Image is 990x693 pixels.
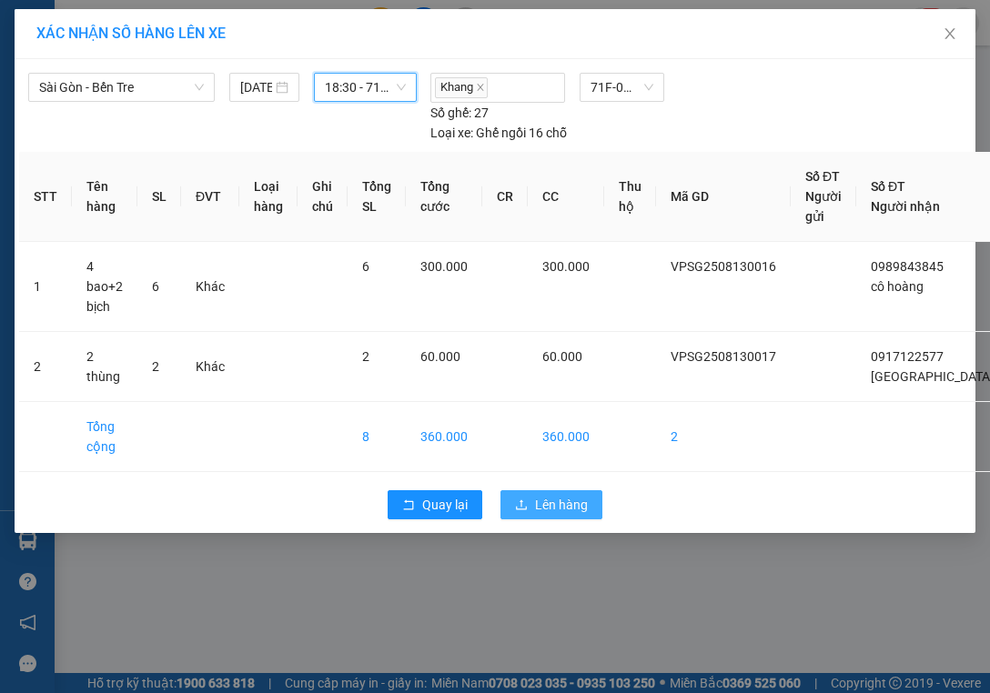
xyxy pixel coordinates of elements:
span: close [943,26,957,41]
span: 300.000 [420,259,468,274]
span: Khang [435,77,488,98]
td: 2 thùng [72,332,137,402]
span: Lên hàng [535,495,588,515]
div: Tên hàng: 2 thùng ( : 2 ) [15,132,398,155]
th: Tổng cước [406,152,482,242]
th: CC [528,152,604,242]
td: 2 [19,332,72,402]
span: cô hoàng [871,279,924,294]
span: Nhận: [213,17,257,36]
th: Thu hộ [604,152,656,242]
span: close [476,83,485,92]
span: Loại xe: [430,123,473,143]
td: Khác [181,332,239,402]
button: Close [924,9,975,60]
span: 0917122577 [871,349,944,364]
span: 6 [362,259,369,274]
th: Tổng SL [348,152,406,242]
td: Tổng cộng [72,402,137,472]
span: Sài Gòn - Bến Tre [39,74,204,101]
td: 8 [348,402,406,472]
span: SL [192,130,217,156]
span: VPSG2508130016 [671,259,776,274]
span: 2 [362,349,369,364]
th: SL [137,152,181,242]
span: Người nhận [871,199,940,214]
span: 71F-003.71 [591,74,653,101]
th: Ghi chú [298,152,348,242]
span: upload [515,498,528,513]
span: 18:30 - 71F-003.71 [325,74,406,101]
th: Mã GD [656,152,791,242]
span: VPSG2508130017 [671,349,776,364]
span: Quay lại [422,495,468,515]
th: Loại hàng [239,152,298,242]
span: Người gửi [805,189,842,224]
td: 4 bao+2 bịch [72,242,137,332]
div: 60.000 [210,95,399,121]
span: Gửi: [15,15,44,35]
th: Tên hàng [72,152,137,242]
div: [GEOGRAPHIC_DATA] [15,15,200,56]
span: 0989843845 [871,259,944,274]
div: 0917122577 [213,59,398,85]
td: 360.000 [406,402,482,472]
span: rollback [402,498,415,513]
div: Ghế ngồi 16 chỗ [430,123,567,143]
input: 13/08/2025 [240,77,271,97]
span: Số ĐT [805,169,840,184]
span: 300.000 [542,259,590,274]
button: uploadLên hàng [500,490,602,519]
span: Số ghế: [430,103,471,123]
div: Tân Phú [213,15,398,37]
span: 60.000 [420,349,460,364]
span: Số ĐT [871,179,905,194]
div: 27 [430,103,489,123]
td: 2 [656,402,791,472]
th: ĐVT [181,152,239,242]
td: 1 [19,242,72,332]
button: rollbackQuay lại [388,490,482,519]
th: STT [19,152,72,242]
span: XÁC NHẬN SỐ HÀNG LÊN XE [36,25,226,42]
td: Khác [181,242,239,332]
span: 6 [152,279,159,294]
th: CR [482,152,528,242]
span: Chưa thu : [210,100,280,119]
div: [GEOGRAPHIC_DATA] [213,37,398,59]
span: 60.000 [542,349,582,364]
td: 360.000 [528,402,604,472]
span: 2 [152,359,159,374]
